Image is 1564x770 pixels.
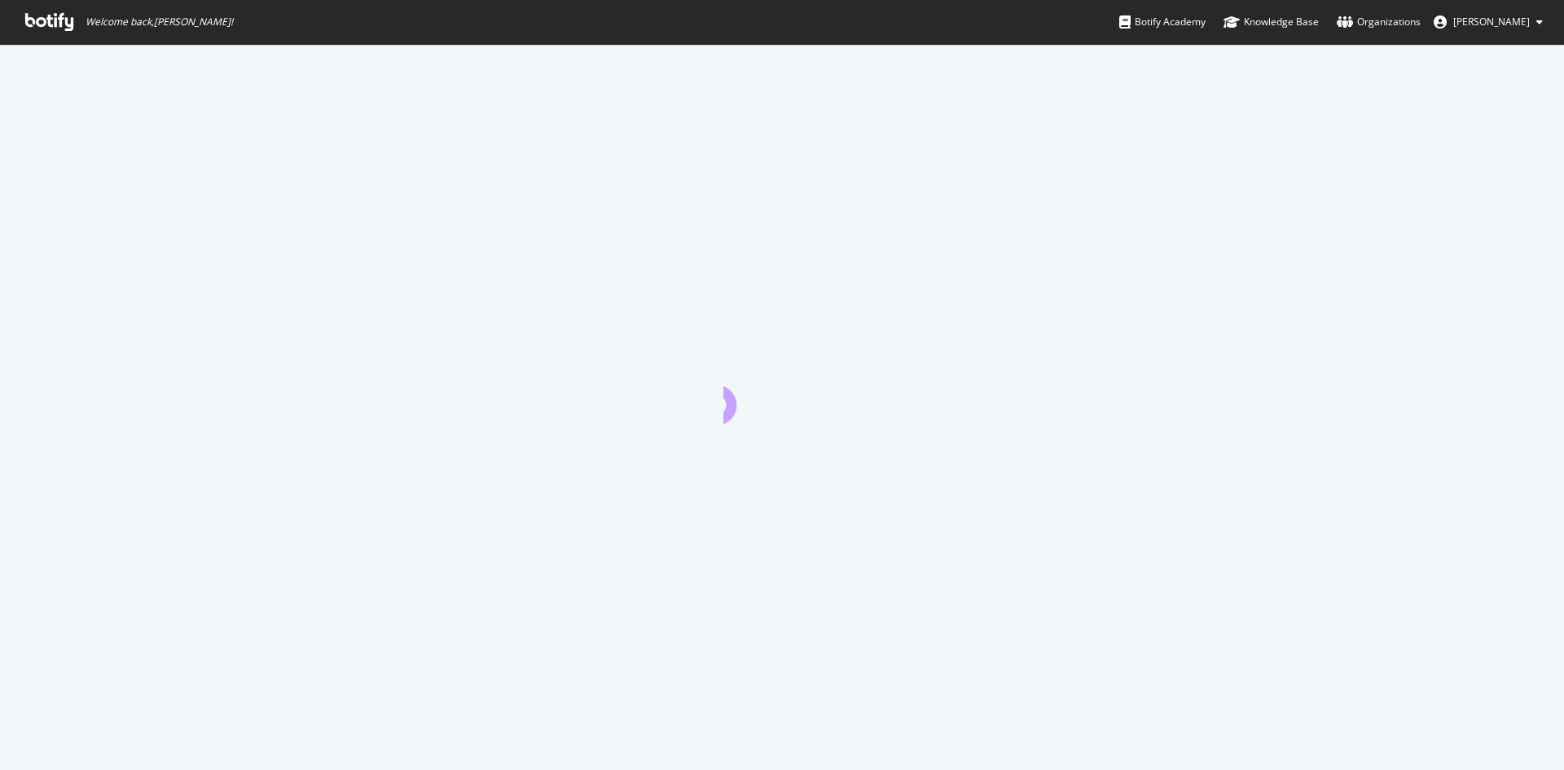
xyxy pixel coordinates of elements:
[1224,14,1319,30] div: Knowledge Base
[1119,14,1206,30] div: Botify Academy
[1453,15,1530,29] span: Tara Bevan
[86,15,233,29] span: Welcome back, [PERSON_NAME] !
[1421,9,1556,35] button: [PERSON_NAME]
[723,365,841,424] div: animation
[1337,14,1421,30] div: Organizations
